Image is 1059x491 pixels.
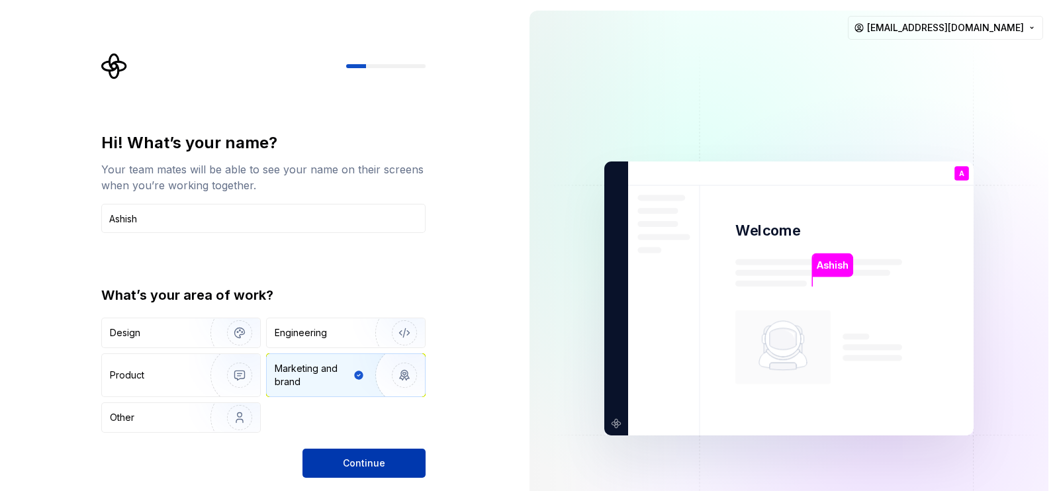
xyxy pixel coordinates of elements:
[101,204,426,233] input: Han Solo
[959,170,964,177] p: A
[101,53,128,79] svg: Supernova Logo
[101,286,426,304] div: What’s your area of work?
[110,411,134,424] div: Other
[867,21,1024,34] span: [EMAIL_ADDRESS][DOMAIN_NAME]
[275,362,351,388] div: Marketing and brand
[735,221,800,240] p: Welcome
[275,326,327,339] div: Engineering
[343,457,385,470] span: Continue
[302,449,426,478] button: Continue
[816,258,849,273] p: Ashish
[110,369,144,382] div: Product
[110,326,140,339] div: Design
[101,132,426,154] div: Hi! What’s your name?
[101,161,426,193] div: Your team mates will be able to see your name on their screens when you’re working together.
[848,16,1043,40] button: [EMAIL_ADDRESS][DOMAIN_NAME]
